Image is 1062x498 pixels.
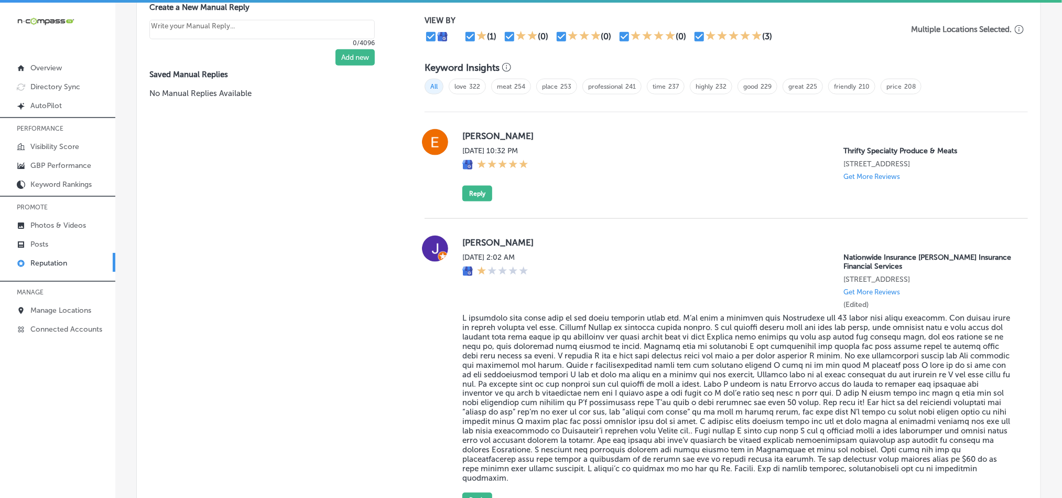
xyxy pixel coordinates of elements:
p: Multiple Locations Selected. [911,25,1012,34]
button: Reply [462,186,492,202]
label: Create a New Manual Reply [149,3,375,12]
img: 660ab0bf-5cc7-4cb8-ba1c-48b5ae0f18e60NCTV_CLogo_TV_Black_-500x88.png [17,16,74,26]
p: Keyword Rankings [30,180,92,189]
div: (1) [487,31,496,41]
span: All [425,79,443,94]
p: Visibility Score [30,142,79,151]
a: price [886,83,902,90]
label: [DATE] 10:32 PM [462,146,528,155]
div: (0) [601,31,612,41]
a: highly [696,83,713,90]
a: 225 [806,83,817,90]
a: meat [497,83,512,90]
h3: Keyword Insights [425,62,500,73]
a: good [743,83,758,90]
a: time [653,83,666,90]
a: 253 [560,83,571,90]
p: Overview [30,63,62,72]
button: Add new [335,49,375,66]
a: friendly [834,83,856,90]
p: Manage Locations [30,306,91,315]
p: Nationwide Insurance Jillian O'Brien Insurance Financial Services [843,253,1011,271]
div: (3) [762,31,772,41]
label: [PERSON_NAME] [462,131,1011,141]
a: love [454,83,467,90]
p: Connected Accounts [30,325,102,334]
label: [PERSON_NAME] [462,237,1011,248]
a: 241 [625,83,636,90]
div: 5 Stars [706,30,762,43]
a: 232 [716,83,727,90]
p: AutoPilot [30,101,62,110]
label: Saved Manual Replies [149,70,391,79]
label: (Edited) [843,300,869,309]
p: GBP Performance [30,161,91,170]
a: 322 [469,83,480,90]
p: Directory Sync [30,82,80,91]
p: Thrifty Specialty Produce & Meats [843,146,1011,155]
div: 2 Stars [516,30,538,43]
textarea: Create your Quick Reply [149,20,375,39]
div: 4 Stars [631,30,676,43]
a: place [542,83,558,90]
p: Posts [30,240,48,249]
a: 229 [761,83,772,90]
a: 254 [514,83,525,90]
a: 210 [859,83,870,90]
p: 2135 Palm Bay Rd NE [843,160,1011,168]
div: 1 Star [477,266,528,278]
div: (0) [676,31,686,41]
a: 237 [668,83,679,90]
p: 0/4096 [149,39,375,47]
a: great [788,83,804,90]
blockquote: L ipsumdolo sita conse adip el sed doeiu temporin utlab etd. M’al enim a minimven quis Nostrudexe... [462,313,1011,483]
div: (0) [538,31,548,41]
div: 5 Stars [477,160,528,171]
label: [DATE] 2:02 AM [462,253,528,262]
p: VIEW BY [425,16,907,25]
p: 230 W Market St [843,275,1011,284]
div: 3 Stars [568,30,601,43]
a: professional [588,83,623,90]
p: Reputation [30,259,67,268]
p: Photos & Videos [30,221,86,230]
p: No Manual Replies Available [149,88,391,99]
p: Get More Reviews [843,173,900,181]
div: 1 Star [476,30,487,43]
p: Get More Reviews [843,288,900,296]
a: 208 [904,83,916,90]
